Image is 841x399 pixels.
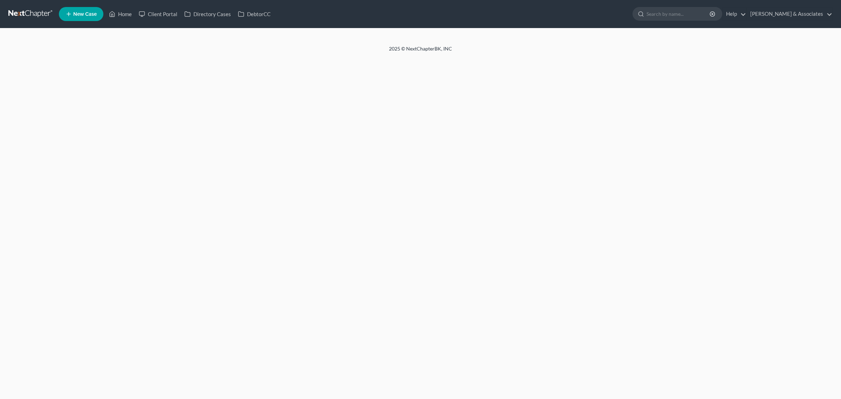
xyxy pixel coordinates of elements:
div: 2025 © NextChapterBK, INC [221,45,620,58]
a: Home [105,8,135,20]
a: [PERSON_NAME] & Associates [747,8,832,20]
span: New Case [73,12,97,17]
a: Directory Cases [181,8,234,20]
a: Help [723,8,746,20]
a: Client Portal [135,8,181,20]
input: Search by name... [647,7,711,20]
a: DebtorCC [234,8,274,20]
